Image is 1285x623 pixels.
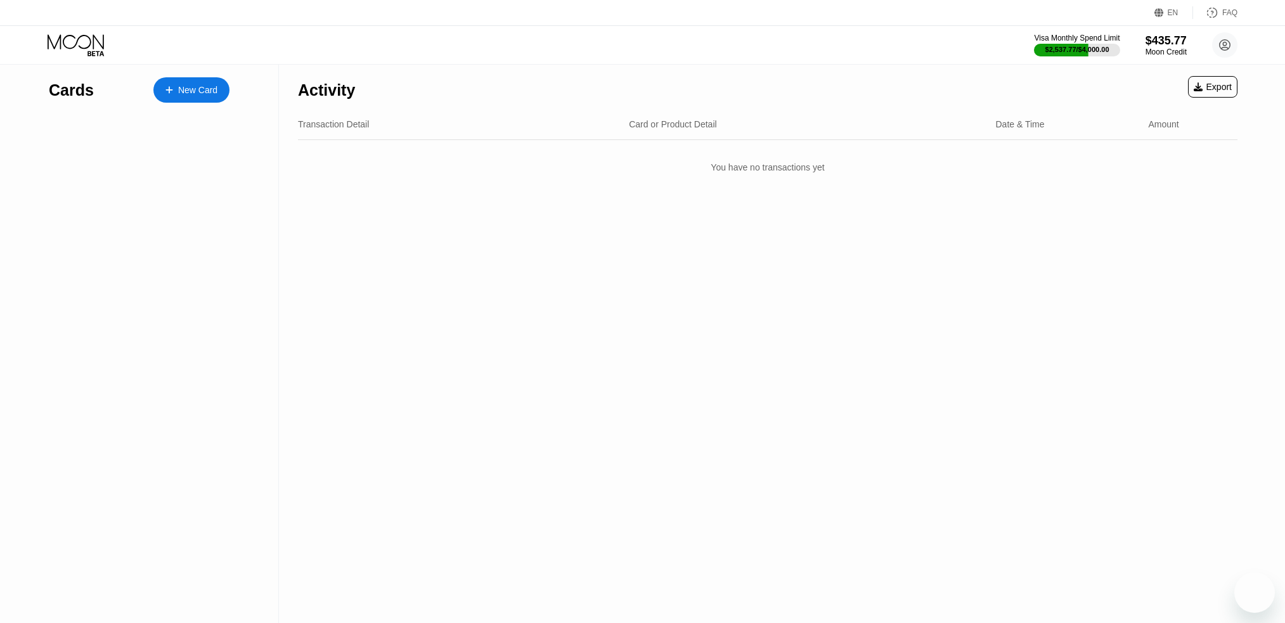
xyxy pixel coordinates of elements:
iframe: Button to launch messaging window [1234,572,1275,613]
div: New Card [178,85,217,96]
div: Moon Credit [1146,48,1187,56]
div: FAQ [1193,6,1237,19]
div: Amount [1148,119,1178,129]
div: FAQ [1222,8,1237,17]
div: Activity [298,81,355,100]
div: EN [1168,8,1178,17]
div: $2,537.77 / $4,000.00 [1045,46,1109,53]
div: Date & Time [995,119,1044,129]
div: Transaction Detail [298,119,369,129]
div: EN [1154,6,1193,19]
div: Export [1194,82,1232,92]
div: Export [1188,76,1237,98]
div: Visa Monthly Spend Limit [1034,34,1120,42]
div: $435.77Moon Credit [1146,34,1187,56]
div: $435.77 [1146,34,1187,48]
div: Cards [49,81,94,100]
div: New Card [153,77,229,103]
div: Visa Monthly Spend Limit$2,537.77/$4,000.00 [1034,34,1120,56]
div: You have no transactions yet [298,150,1237,185]
div: Card or Product Detail [629,119,717,129]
